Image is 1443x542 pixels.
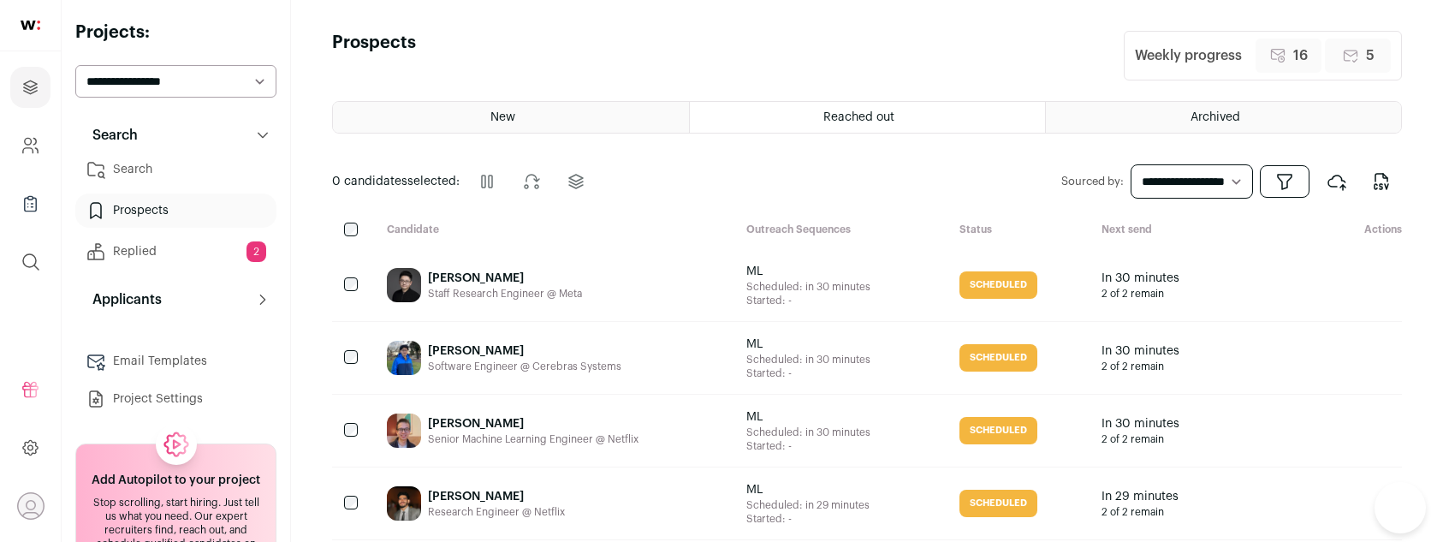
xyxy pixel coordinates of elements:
a: Email Templates [75,344,276,378]
div: Status [946,223,1089,239]
a: Company Lists [10,183,50,224]
iframe: Help Scout Beacon - Open [1375,482,1426,533]
img: 64cdebbe2170702e22b1f8bc86ede5407829a345157d5f4a24d744d47b3ec15e.jpg [387,268,421,302]
span: Reached out [823,111,894,123]
span: 0 candidates [332,176,407,188]
img: e020aad41d0d14405caa2c394a979bc94bfa66aee1b6e287efd7bc85d6809a8b [387,486,421,521]
button: Open dropdown [17,492,45,520]
div: Next send [1088,223,1272,239]
span: 2 [246,241,266,262]
div: Actions [1272,223,1402,239]
div: [PERSON_NAME] [428,488,565,505]
div: Scheduled: in 29 minutes [746,498,870,512]
div: [PERSON_NAME] [428,415,638,432]
div: Scheduled: in 30 minutes [746,426,870,439]
label: Sourced by: [1061,175,1124,188]
div: Candidate [373,223,733,239]
div: Started: - [746,366,870,380]
span: Scheduled [959,490,1037,517]
div: ML [746,336,870,353]
div: Staff Research Engineer @ Meta [428,287,582,301]
div: Started: - [746,512,870,526]
p: Applicants [82,289,162,310]
div: ML [746,408,870,426]
a: Replied2 [75,235,276,269]
div: Research Engineer @ Netflix [428,505,565,519]
img: 84a7b3dbc6bde216e546ad8e3b121d0dc39cfa11b554acac254971b3669fe76b [387,414,421,448]
img: wellfound-shorthand-0d5821cbd27db2630d0214b213865d53afaa358527fdda9d0ea32b1df1b89c2c.svg [21,21,40,30]
img: c4ec83dad2ca4d5a884ae438975e3d0c3300a9cee51d9718e84aaced0ab458f7 [387,341,421,375]
div: Senior Machine Learning Engineer @ Netflix [428,432,638,446]
span: In 30 minutes [1102,415,1179,432]
a: Archived [1046,102,1401,133]
a: New [333,102,689,133]
a: Company and ATS Settings [10,125,50,166]
a: Projects [10,67,50,108]
div: Software Engineer @ Cerebras Systems [428,360,621,373]
button: Search [75,118,276,152]
span: Archived [1191,111,1240,123]
h2: Projects: [75,21,276,45]
div: Scheduled: in 30 minutes [746,353,870,366]
span: In 29 minutes [1102,488,1179,505]
span: 5 [1366,45,1375,66]
div: Started: - [746,294,870,307]
div: Weekly progress [1135,45,1242,66]
a: Prospects [75,194,276,228]
div: Outreach Sequences [733,223,946,239]
p: Search [82,125,138,146]
button: Open dropdown [1260,165,1309,198]
span: New [490,111,515,123]
span: Scheduled [959,271,1037,299]
h2: Add Autopilot to your project [92,472,260,489]
button: Export to ATS [1316,161,1357,202]
div: [PERSON_NAME] [428,342,621,360]
div: Started: - [746,439,870,453]
div: ML [746,263,870,280]
span: 16 [1293,45,1308,66]
div: [PERSON_NAME] [428,270,582,287]
span: Scheduled [959,344,1037,372]
div: ML [746,481,870,498]
span: In 30 minutes [1102,342,1179,360]
span: 2 of 2 remain [1102,505,1179,519]
button: Export to CSV [1361,161,1402,202]
span: 2 of 2 remain [1102,360,1179,373]
span: Scheduled [959,417,1037,444]
a: Search [75,152,276,187]
h1: Prospects [332,31,416,80]
span: 2 of 2 remain [1102,287,1179,301]
span: selected: [332,173,460,190]
button: Applicants [75,283,276,317]
div: Scheduled: in 30 minutes [746,280,870,294]
span: 2 of 2 remain [1102,432,1179,446]
a: Project Settings [75,382,276,416]
span: In 30 minutes [1102,270,1179,287]
button: Pause outreach [466,161,508,202]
